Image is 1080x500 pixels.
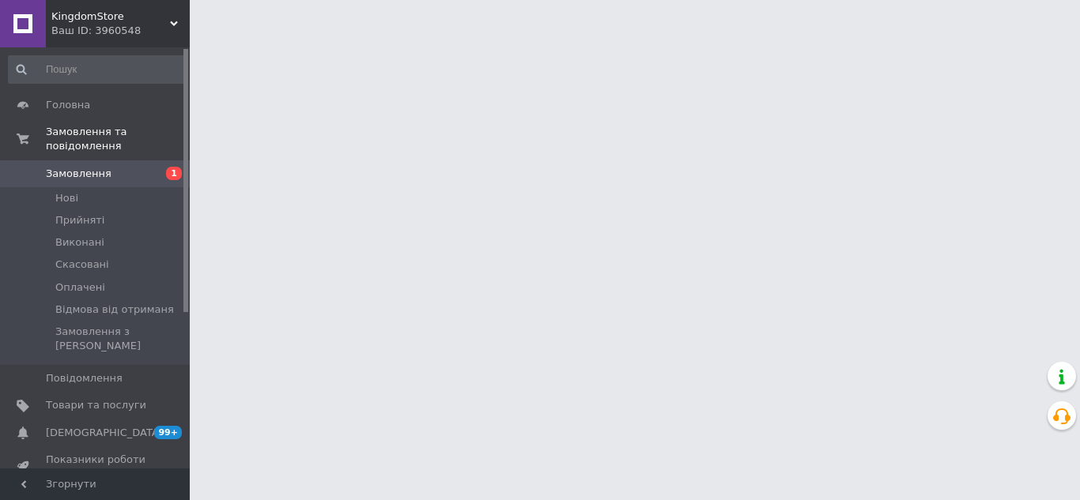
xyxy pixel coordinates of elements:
span: 99+ [154,426,182,439]
input: Пошук [8,55,187,84]
span: Показники роботи компанії [46,453,146,481]
span: 1 [166,167,182,180]
span: Виконані [55,235,104,250]
span: Оплачені [55,280,105,295]
span: [DEMOGRAPHIC_DATA] [46,426,163,440]
span: Повідомлення [46,371,123,385]
span: KingdomStore [51,9,170,24]
span: Замовлення з [PERSON_NAME] [55,325,185,353]
span: Замовлення та повідомлення [46,125,190,153]
span: Прийняті [55,213,104,227]
span: Замовлення [46,167,111,181]
span: Нові [55,191,78,205]
span: Товари та послуги [46,398,146,412]
span: Скасовані [55,258,109,272]
div: Ваш ID: 3960548 [51,24,190,38]
span: Головна [46,98,90,112]
span: Відмова від отриманя [55,303,174,317]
